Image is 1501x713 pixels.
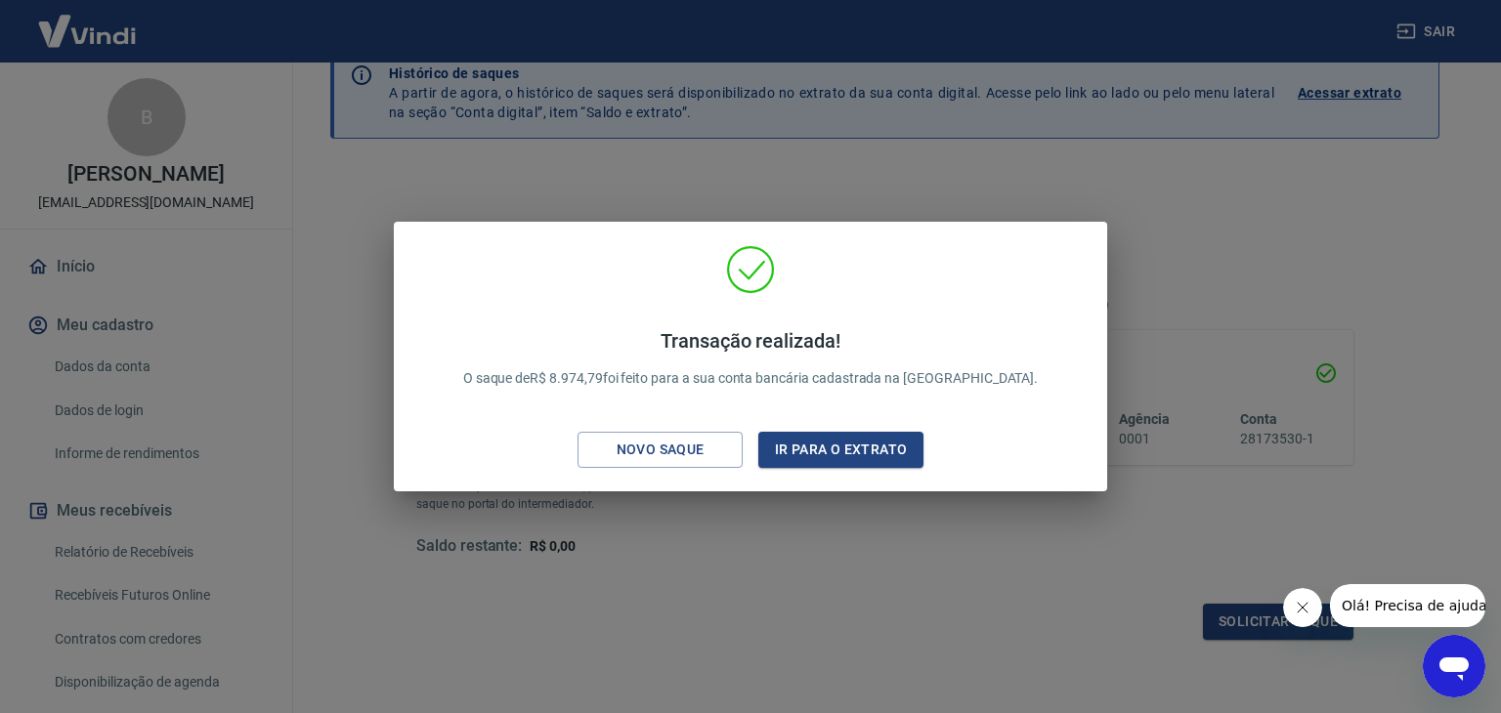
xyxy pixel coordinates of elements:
button: Novo saque [578,432,743,468]
span: Olá! Precisa de ajuda? [12,14,164,29]
button: Ir para o extrato [758,432,923,468]
iframe: Fechar mensagem [1283,588,1322,627]
iframe: Mensagem da empresa [1330,584,1485,627]
h4: Transação realizada! [463,329,1039,353]
p: O saque de R$ 8.974,79 foi feito para a sua conta bancária cadastrada na [GEOGRAPHIC_DATA]. [463,329,1039,389]
iframe: Botão para abrir a janela de mensagens [1423,635,1485,697]
div: Novo saque [593,438,728,462]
